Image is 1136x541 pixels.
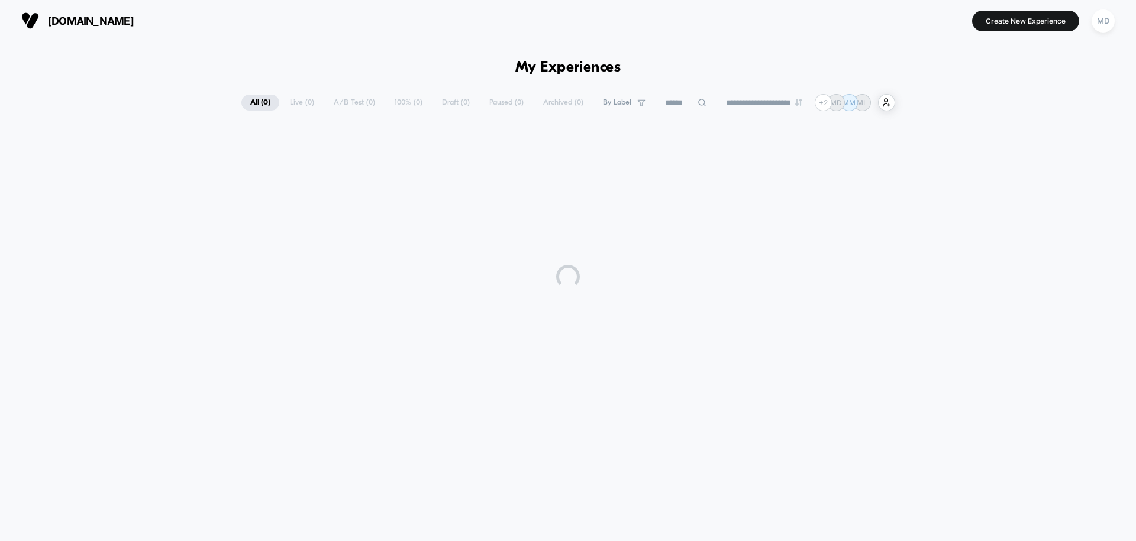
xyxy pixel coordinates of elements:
span: [DOMAIN_NAME] [48,15,134,27]
div: + 2 [815,94,832,111]
button: MD [1088,9,1118,33]
p: MM [843,98,856,107]
button: Create New Experience [972,11,1079,31]
span: All ( 0 ) [241,95,279,111]
img: end [795,99,802,106]
img: Visually logo [21,12,39,30]
p: MD [830,98,842,107]
p: ML [857,98,867,107]
div: MD [1092,9,1115,33]
h1: My Experiences [515,59,621,76]
span: By Label [603,98,631,107]
button: [DOMAIN_NAME] [18,11,137,30]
